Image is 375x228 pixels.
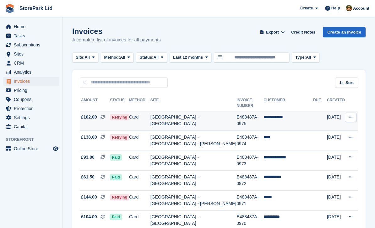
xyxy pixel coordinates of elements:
td: E488487A-0973 [236,151,264,171]
td: Card [129,111,150,131]
span: Online Store [14,144,52,153]
span: £93.80 [81,154,95,161]
p: A complete list of invoices for all payments [72,36,161,44]
a: menu [3,22,59,31]
span: Protection [14,104,52,113]
span: Paid [110,214,122,220]
span: Subscriptions [14,40,52,49]
span: Retrying [110,114,129,120]
td: [DATE] [327,131,345,151]
button: Last 12 months [170,52,211,63]
span: All [84,54,90,61]
th: Site [150,95,236,111]
span: Retrying [110,134,129,141]
span: All [154,54,159,61]
a: menu [3,40,59,49]
td: Card [129,171,150,191]
h1: Invoices [72,27,161,35]
span: Retrying [110,194,129,200]
span: Storefront [6,136,63,143]
td: [GEOGRAPHIC_DATA] - [GEOGRAPHIC_DATA] - [PERSON_NAME] [150,131,236,151]
span: Coupons [14,95,52,104]
span: £138.00 [81,134,97,141]
span: Export [266,29,279,35]
span: Method: [104,54,120,61]
a: menu [3,144,59,153]
span: Account [353,5,369,12]
span: CRM [14,59,52,67]
span: Sites [14,50,52,58]
a: menu [3,95,59,104]
span: Settings [14,113,52,122]
td: Card [129,151,150,171]
span: £144.00 [81,194,97,200]
button: Type: All [292,52,319,63]
span: £162.00 [81,114,97,120]
a: menu [3,113,59,122]
td: Card [129,191,150,211]
th: Invoice Number [236,95,264,111]
td: [GEOGRAPHIC_DATA] - [GEOGRAPHIC_DATA] [150,151,236,171]
a: menu [3,68,59,77]
th: Created [327,95,345,111]
span: Home [14,22,52,31]
span: Status: [139,54,153,61]
a: Preview store [52,145,59,152]
a: menu [3,104,59,113]
th: Status [110,95,129,111]
span: Paid [110,154,122,161]
span: All [306,54,311,61]
span: Sort [345,80,354,86]
td: [DATE] [327,191,345,211]
span: £104.00 [81,214,97,220]
td: E488487A-0971 [236,191,264,211]
th: Amount [80,95,110,111]
td: [DATE] [327,111,345,131]
th: Due [313,95,327,111]
a: Credit Notes [289,27,318,37]
td: [GEOGRAPHIC_DATA] - [GEOGRAPHIC_DATA] [150,111,236,131]
span: Tasks [14,31,52,40]
td: [DATE] [327,151,345,171]
a: menu [3,86,59,95]
td: E488487A-0974 [236,131,264,151]
td: E488487A-0975 [236,111,264,131]
span: Create [300,5,313,11]
th: Customer [264,95,313,111]
td: Card [129,131,150,151]
button: Export [258,27,286,37]
a: StorePark Ltd [17,3,55,13]
a: menu [3,50,59,58]
td: [DATE] [327,171,345,191]
span: Capital [14,122,52,131]
a: menu [3,59,59,67]
button: Site: All [72,52,98,63]
img: Mark Butters [346,5,352,11]
td: E488487A-0972 [236,171,264,191]
td: [GEOGRAPHIC_DATA] - [GEOGRAPHIC_DATA] [150,171,236,191]
span: £61.50 [81,174,95,180]
span: Pricing [14,86,52,95]
a: Create an Invoice [323,27,366,37]
span: All [120,54,125,61]
span: Last 12 months [173,54,203,61]
td: [GEOGRAPHIC_DATA] - [GEOGRAPHIC_DATA] - [PERSON_NAME] [150,191,236,211]
th: Method [129,95,150,111]
span: Paid [110,174,122,180]
img: stora-icon-8386f47178a22dfd0bd8f6a31ec36ba5ce8667c1dd55bd0f319d3a0aa187defe.svg [5,4,14,13]
span: Analytics [14,68,52,77]
button: Method: All [101,52,134,63]
span: Type: [295,54,306,61]
button: Status: All [136,52,167,63]
a: menu [3,122,59,131]
a: menu [3,31,59,40]
span: Help [331,5,340,11]
a: menu [3,77,59,86]
span: Site: [76,54,84,61]
span: Invoices [14,77,52,86]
